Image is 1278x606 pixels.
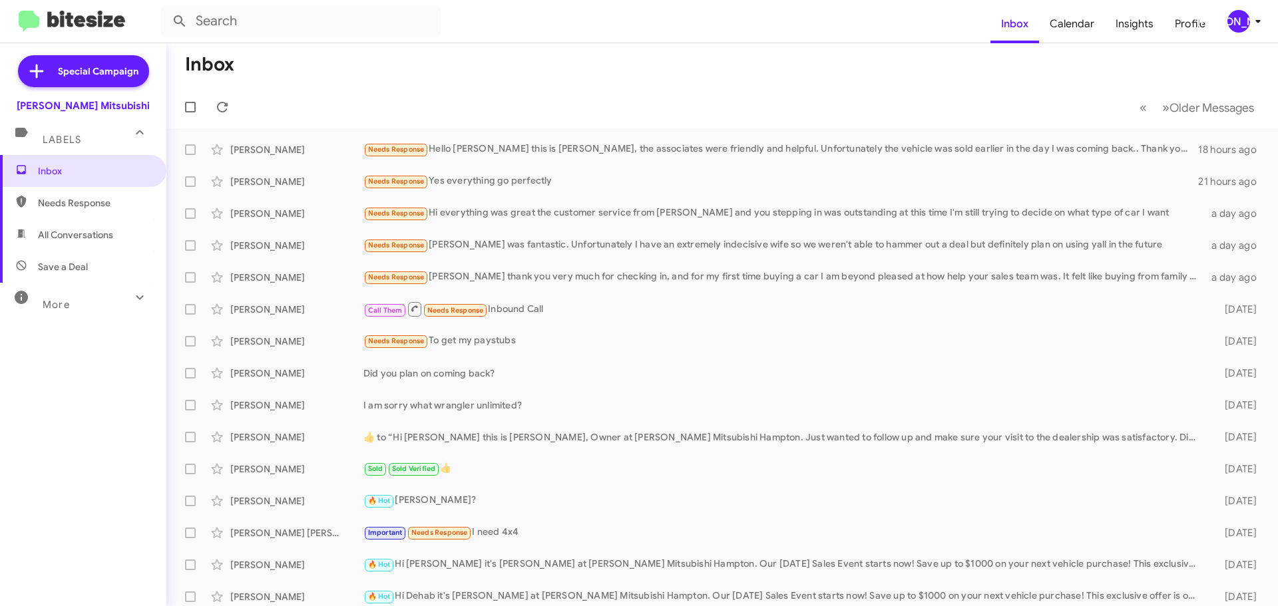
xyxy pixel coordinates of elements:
[58,65,138,78] span: Special Campaign
[427,306,484,315] span: Needs Response
[363,301,1203,317] div: Inbound Call
[368,241,425,249] span: Needs Response
[230,494,363,508] div: [PERSON_NAME]
[230,367,363,380] div: [PERSON_NAME]
[363,461,1203,476] div: 👍
[230,462,363,476] div: [PERSON_NAME]
[368,496,391,505] span: 🔥 Hot
[1203,430,1267,444] div: [DATE]
[1203,494,1267,508] div: [DATE]
[368,177,425,186] span: Needs Response
[1203,590,1267,603] div: [DATE]
[1039,5,1105,43] a: Calendar
[363,589,1203,604] div: Hi Dehab it's [PERSON_NAME] at [PERSON_NAME] Mitsubishi Hampton. Our [DATE] Sales Event starts no...
[1105,5,1164,43] a: Insights
[230,239,363,252] div: [PERSON_NAME]
[1216,10,1263,33] button: [PERSON_NAME]
[1154,94,1262,121] button: Next
[1203,239,1267,252] div: a day ago
[1203,462,1267,476] div: [DATE]
[363,237,1203,253] div: [PERSON_NAME] was fantastic. Unfortunately I have an extremely indecisive wife so we weren't able...
[1227,10,1250,33] div: [PERSON_NAME]
[411,528,468,537] span: Needs Response
[1203,526,1267,539] div: [DATE]
[368,145,425,154] span: Needs Response
[230,398,363,412] div: [PERSON_NAME]
[1140,99,1147,116] span: «
[1203,558,1267,571] div: [DATE]
[43,299,70,311] span: More
[363,174,1198,189] div: Yes everything go perfectly
[230,143,363,156] div: [PERSON_NAME]
[990,5,1039,43] a: Inbox
[230,303,363,316] div: [PERSON_NAME]
[363,557,1203,572] div: Hi [PERSON_NAME] it's [PERSON_NAME] at [PERSON_NAME] Mitsubishi Hampton. Our [DATE] Sales Event s...
[38,228,113,241] span: All Conversations
[161,5,441,37] input: Search
[392,464,436,473] span: Sold Verified
[1162,99,1170,116] span: »
[1203,367,1267,380] div: [DATE]
[230,526,363,539] div: [PERSON_NAME] [PERSON_NAME]
[363,398,1203,412] div: I am sorry what wrangler unlimited?
[368,337,425,345] span: Needs Response
[38,196,151,210] span: Needs Response
[368,464,383,473] span: Sold
[185,54,234,75] h1: Inbox
[363,525,1203,540] div: I need 4x4
[1132,94,1155,121] button: Previous
[1203,303,1267,316] div: [DATE]
[1164,5,1216,43] a: Profile
[1203,398,1267,412] div: [DATE]
[1198,175,1267,188] div: 21 hours ago
[230,335,363,348] div: [PERSON_NAME]
[368,592,391,601] span: 🔥 Hot
[363,142,1198,157] div: Hello [PERSON_NAME] this is [PERSON_NAME], the associates were friendly and helpful. Unfortunatel...
[230,271,363,284] div: [PERSON_NAME]
[363,269,1203,285] div: [PERSON_NAME] thank you very much for checking in, and for my first time buying a car I am beyond...
[363,493,1203,508] div: [PERSON_NAME]?
[368,306,403,315] span: Call Them
[368,209,425,218] span: Needs Response
[230,175,363,188] div: [PERSON_NAME]
[363,367,1203,380] div: Did you plan on coming back?
[230,430,363,444] div: [PERSON_NAME]
[1198,143,1267,156] div: 18 hours ago
[363,333,1203,349] div: To get my paystubs
[1203,207,1267,220] div: a day ago
[18,55,149,87] a: Special Campaign
[368,560,391,569] span: 🔥 Hot
[368,528,403,537] span: Important
[230,207,363,220] div: [PERSON_NAME]
[230,590,363,603] div: [PERSON_NAME]
[368,273,425,281] span: Needs Response
[363,430,1203,444] div: ​👍​ to “ Hi [PERSON_NAME] this is [PERSON_NAME], Owner at [PERSON_NAME] Mitsubishi Hampton. Just ...
[17,99,150,112] div: [PERSON_NAME] Mitsubishi
[1132,94,1262,121] nav: Page navigation example
[38,164,151,178] span: Inbox
[363,206,1203,221] div: Hi everything was great the customer service from [PERSON_NAME] and you stepping in was outstandi...
[1203,335,1267,348] div: [DATE]
[230,558,363,571] div: [PERSON_NAME]
[1170,100,1254,115] span: Older Messages
[43,134,81,146] span: Labels
[38,260,88,273] span: Save a Deal
[1203,271,1267,284] div: a day ago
